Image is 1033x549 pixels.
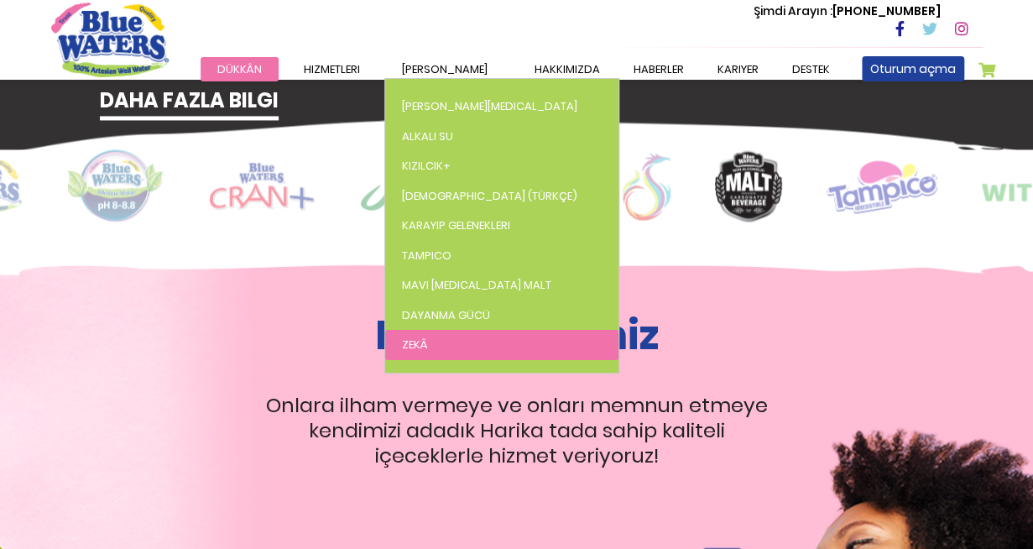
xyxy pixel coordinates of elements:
[623,153,670,220] img: logo
[209,162,315,210] img: logo
[827,159,937,213] img: logo
[715,150,782,222] img: logo
[402,248,451,264] span: Tampico
[518,57,617,81] a: Hakkımızda
[617,57,701,81] a: Haberler
[51,3,169,76] a: Mağaza logosu
[701,57,775,81] a: Kariyer
[217,61,262,77] span: Dükkân
[304,61,360,77] span: Hizmetleri
[402,188,577,204] span: [DEMOGRAPHIC_DATA] (Türkçe)
[402,98,577,114] span: [PERSON_NAME][MEDICAL_DATA]
[402,277,551,293] span: Mavi [MEDICAL_DATA] Malt
[402,307,490,323] span: Dayanma gücü
[754,3,832,19] span: Şimdi Arayın :
[402,128,453,144] span: Alkali Su
[862,56,964,81] a: Oturum açma
[402,217,510,233] span: Karayip Gelenekleri
[253,392,781,468] p: Onlara ilham vermeye ve onları memnun etmeye kendimizi adadık Harika tada sahip kaliteli içecekle...
[402,158,451,174] span: Kızılcık+
[402,61,488,77] span: [PERSON_NAME]
[66,149,164,222] img: logo
[402,337,428,353] span: Zekâ
[359,161,450,212] img: logo
[253,311,781,359] h1: Hizmetlerimiz
[100,86,279,120] a: Daha fazla bilgi
[754,3,941,20] p: [PHONE_NUMBER]
[847,57,951,81] a: Promosyon
[775,57,847,81] a: destek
